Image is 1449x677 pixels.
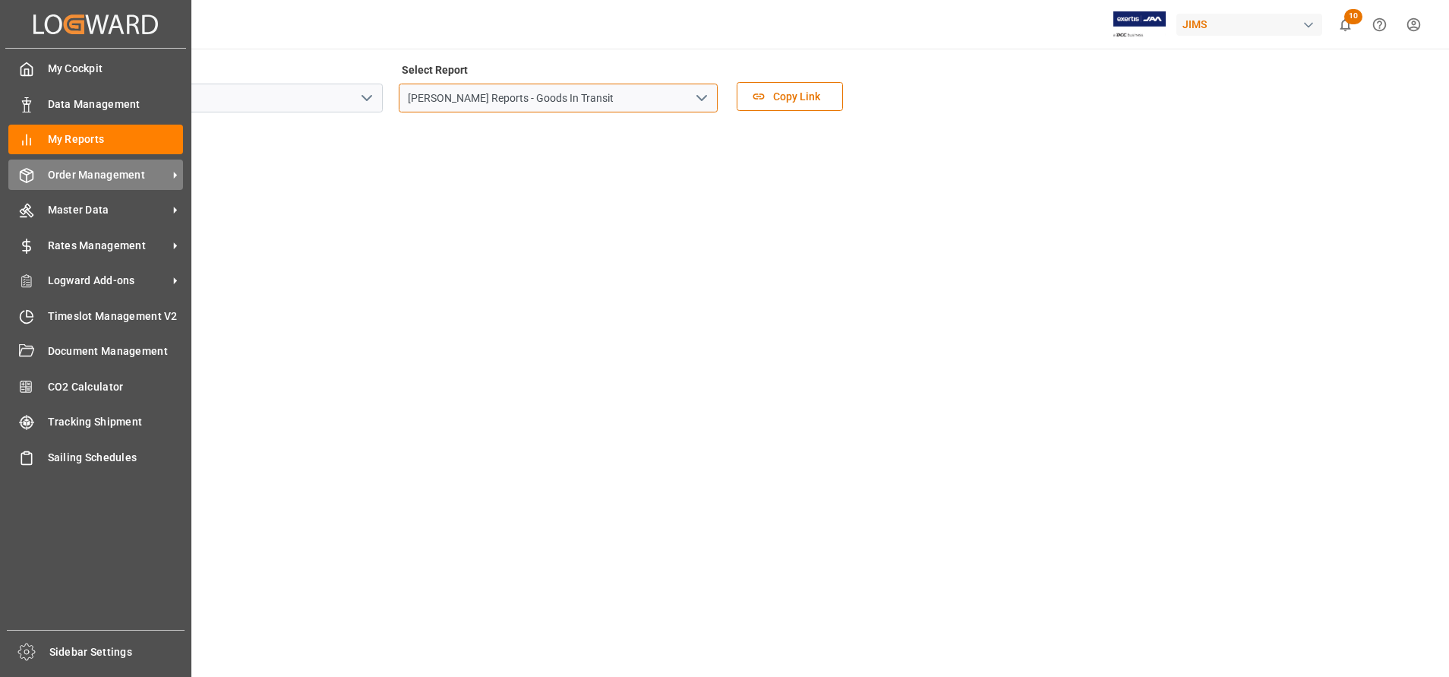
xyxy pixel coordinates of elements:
span: CO2 Calculator [48,379,184,395]
span: Copy Link [766,89,828,105]
button: open menu [690,87,712,110]
span: Master Data [48,202,168,218]
span: Logward Add-ons [48,273,168,289]
span: 10 [1344,9,1362,24]
input: Type to search/select [64,84,383,112]
a: Data Management [8,89,183,119]
span: Sailing Schedules [48,450,184,466]
span: Sidebar Settings [49,644,185,660]
span: My Cockpit [48,61,184,77]
span: Document Management [48,343,184,359]
button: Help Center [1362,8,1397,42]
a: CO2 Calculator [8,372,183,401]
a: My Reports [8,125,183,154]
span: Rates Management [48,238,168,254]
input: Type to search/select [399,84,718,112]
span: Order Management [48,167,168,183]
span: Data Management [48,96,184,112]
a: Document Management [8,337,183,366]
span: My Reports [48,131,184,147]
a: Tracking Shipment [8,407,183,437]
a: Sailing Schedules [8,442,183,472]
button: show 10 new notifications [1328,8,1362,42]
span: Tracking Shipment [48,414,184,430]
button: Copy Link [737,82,843,111]
button: open menu [355,87,377,110]
span: Timeslot Management V2 [48,308,184,324]
a: Timeslot Management V2 [8,301,183,331]
button: JIMS [1176,10,1328,39]
img: Exertis%20JAM%20-%20Email%20Logo.jpg_1722504956.jpg [1113,11,1166,38]
label: Select Report [399,59,470,81]
div: JIMS [1176,14,1322,36]
a: My Cockpit [8,54,183,84]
